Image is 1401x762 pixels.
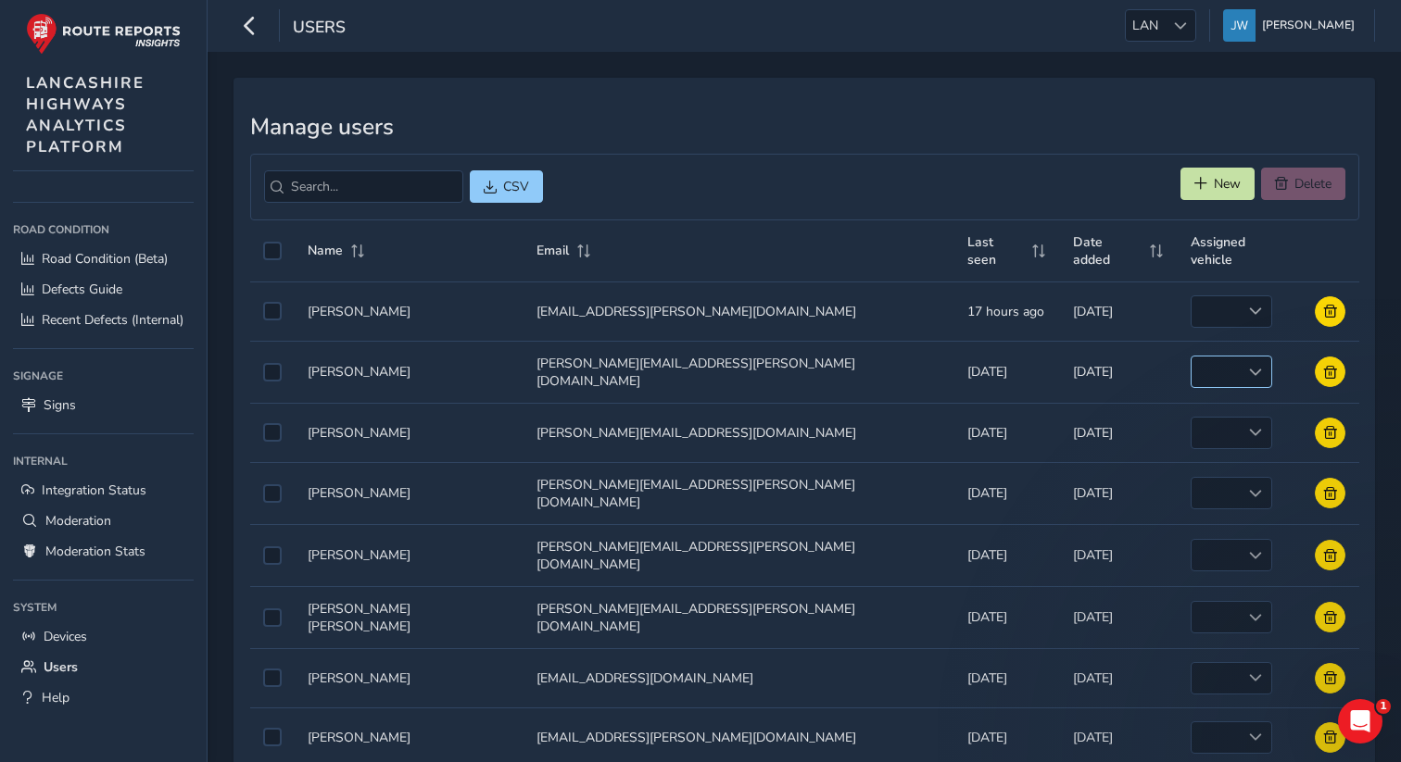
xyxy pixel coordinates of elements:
[263,668,282,687] div: Select auth0|662f955489aa9d34f82c01d0
[524,524,954,586] td: [PERSON_NAME][EMAIL_ADDRESS][PERSON_NAME][DOMAIN_NAME]
[295,524,524,586] td: [PERSON_NAME]
[42,250,168,268] span: Road Condition (Beta)
[1338,699,1382,743] iframe: Intercom live chat
[524,281,954,341] td: [EMAIL_ADDRESS][PERSON_NAME][DOMAIN_NAME]
[524,586,954,648] td: [PERSON_NAME][EMAIL_ADDRESS][PERSON_NAME][DOMAIN_NAME]
[42,689,69,706] span: Help
[295,586,524,648] td: [PERSON_NAME] [PERSON_NAME]
[13,274,194,305] a: Defects Guide
[264,170,463,203] input: Search...
[26,72,145,157] span: LANCASHIRE HIGHWAYS ANALYTICS PLATFORM
[1060,341,1178,403] td: [DATE]
[1073,233,1142,269] span: Date added
[536,242,569,259] span: Email
[13,621,194,652] a: Devices
[1262,9,1355,42] span: [PERSON_NAME]
[44,658,78,676] span: Users
[42,311,183,329] span: Recent Defects (Internal)
[13,447,194,475] div: Internal
[524,462,954,524] td: [PERSON_NAME][EMAIL_ADDRESS][PERSON_NAME][DOMAIN_NAME]
[250,114,1359,141] h3: Manage users
[44,628,87,645] span: Devices
[13,536,194,567] a: Moderation Stats
[954,524,1060,586] td: [DATE]
[1060,524,1178,586] td: [DATE]
[295,403,524,462] td: [PERSON_NAME]
[954,586,1060,648] td: [DATE]
[967,233,1025,269] span: Last seen
[13,216,194,244] div: Road Condition
[13,390,194,420] a: Signs
[954,341,1060,403] td: [DATE]
[1060,403,1178,462] td: [DATE]
[13,362,194,390] div: Signage
[45,543,145,560] span: Moderation Stats
[1060,648,1178,707] td: [DATE]
[263,728,282,746] div: Select auth0|685022dd1237c5390af5256e
[263,608,282,627] div: Select auth0|656effce9bb5aaac68a84d53
[1060,281,1178,341] td: [DATE]
[1214,175,1241,193] span: New
[1191,233,1290,269] span: Assigned vehicle
[13,652,194,682] a: Users
[13,475,194,506] a: Integration Status
[1223,9,1256,42] img: diamond-layout
[524,648,954,707] td: [EMAIL_ADDRESS][DOMAIN_NAME]
[13,244,194,274] a: Road Condition (Beta)
[295,281,524,341] td: [PERSON_NAME]
[42,481,146,499] span: Integration Status
[954,462,1060,524] td: [DATE]
[13,593,194,621] div: System
[295,648,524,707] td: [PERSON_NAME]
[13,682,194,713] a: Help
[308,242,343,259] span: Name
[954,648,1060,707] td: [DATE]
[1060,586,1178,648] td: [DATE]
[263,363,282,381] div: Select auth0|6864f63265e068ad95c37b5c
[524,341,954,403] td: [PERSON_NAME][EMAIL_ADDRESS][PERSON_NAME][DOMAIN_NAME]
[45,512,111,530] span: Moderation
[470,170,543,203] button: CSV
[1180,168,1255,200] button: New
[954,281,1060,341] td: 17 hours ago
[42,281,122,298] span: Defects Guide
[1223,9,1361,42] button: [PERSON_NAME]
[295,462,524,524] td: [PERSON_NAME]
[263,484,282,503] div: Select auth0|6824a2d8a162c6d48b38f999
[293,16,346,42] span: Users
[263,302,282,320] div: Select auth0|6529312cecc947f10a546efa
[44,396,76,414] span: Signs
[503,178,529,195] span: CSV
[13,305,194,335] a: Recent Defects (Internal)
[263,546,282,565] div: Select auth0|67ed5e7f4d570922d7297229
[295,341,524,403] td: [PERSON_NAME]
[1060,462,1178,524] td: [DATE]
[954,403,1060,462] td: [DATE]
[1376,699,1391,714] span: 1
[524,403,954,462] td: [PERSON_NAME][EMAIL_ADDRESS][DOMAIN_NAME]
[263,423,282,442] div: Select auth0|6888abd2b616ae1399d4e5e9
[1126,10,1165,41] span: LAN
[26,13,181,55] img: rr logo
[13,506,194,536] a: Moderation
